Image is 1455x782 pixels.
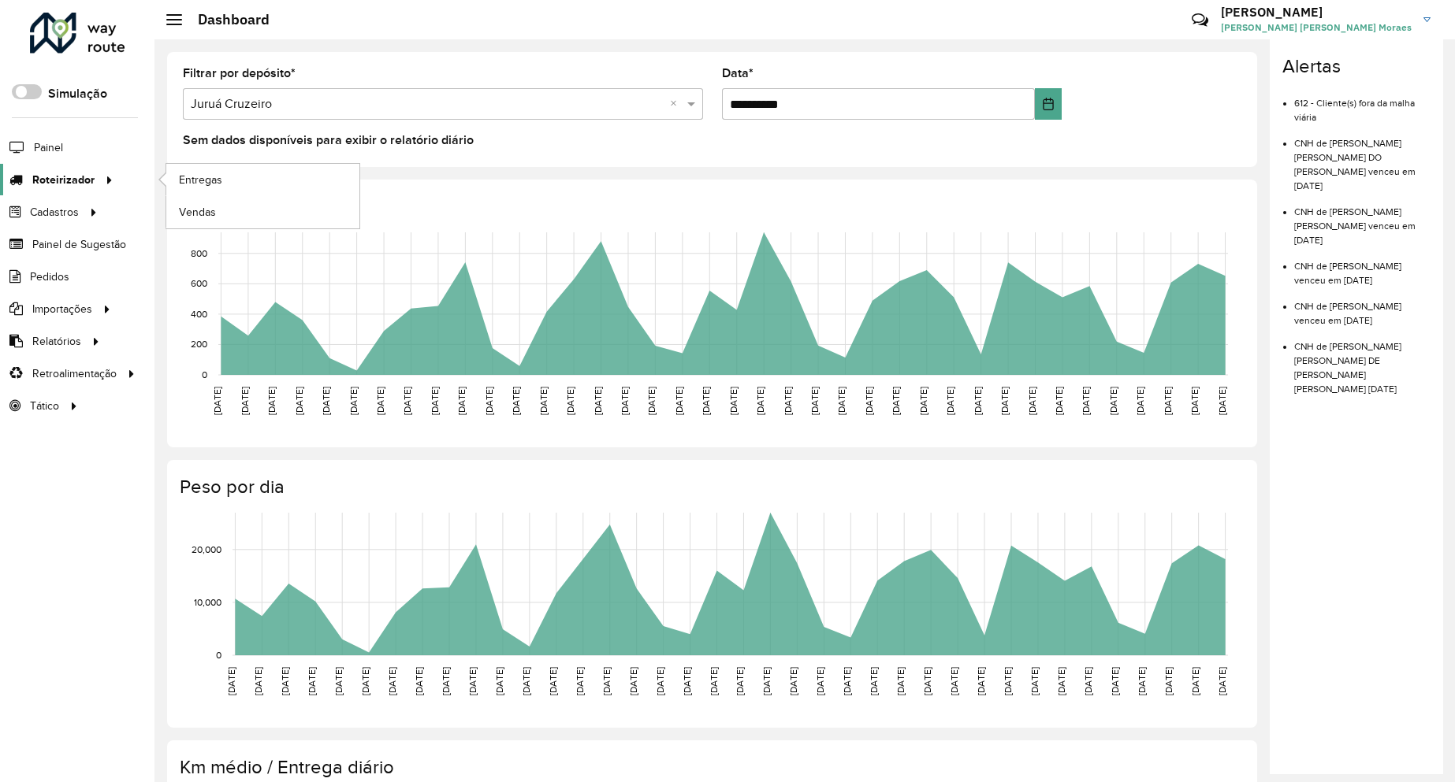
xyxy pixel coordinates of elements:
[701,387,711,415] text: [DATE]
[945,387,955,415] text: [DATE]
[918,387,928,415] text: [DATE]
[1027,387,1037,415] text: [DATE]
[761,667,772,695] text: [DATE]
[494,667,504,695] text: [DATE]
[191,339,207,349] text: 200
[575,667,585,695] text: [DATE]
[387,667,397,695] text: [DATE]
[891,387,901,415] text: [DATE]
[1108,387,1118,415] text: [DATE]
[1217,667,1227,695] text: [DATE]
[467,667,478,695] text: [DATE]
[166,196,359,228] a: Vendas
[1189,387,1200,415] text: [DATE]
[30,204,79,221] span: Cadastros
[809,387,820,415] text: [DATE]
[895,667,906,695] text: [DATE]
[32,301,92,317] span: Importações
[32,333,81,350] span: Relatórios
[973,387,983,415] text: [DATE]
[1135,387,1145,415] text: [DATE]
[192,543,221,554] text: 20,000
[709,667,719,695] text: [DATE]
[593,387,603,415] text: [DATE]
[180,476,1241,498] h4: Peso por dia
[674,387,684,415] text: [DATE]
[1190,667,1200,695] text: [DATE]
[1029,667,1040,695] text: [DATE]
[166,164,359,195] a: Entregas
[183,64,296,83] label: Filtrar por depósito
[788,667,798,695] text: [DATE]
[180,756,1241,779] h4: Km médio / Entrega diário
[1217,387,1227,415] text: [DATE]
[484,387,494,415] text: [DATE]
[32,365,117,382] span: Retroalimentação
[1294,84,1431,124] li: 612 - Cliente(s) fora da malha viária
[1294,328,1431,396] li: CNH de [PERSON_NAME] [PERSON_NAME] DE [PERSON_NAME] [PERSON_NAME] [DATE]
[646,387,657,415] text: [DATE]
[216,650,221,660] text: 0
[212,387,222,415] text: [DATE]
[655,667,665,695] text: [DATE]
[253,667,263,695] text: [DATE]
[864,387,874,415] text: [DATE]
[194,597,221,607] text: 10,000
[565,387,575,415] text: [DATE]
[922,667,932,695] text: [DATE]
[1003,667,1013,695] text: [DATE]
[191,309,207,319] text: 400
[1294,247,1431,287] li: CNH de [PERSON_NAME] venceu em [DATE]
[521,667,531,695] text: [DATE]
[226,667,236,695] text: [DATE]
[1054,387,1064,415] text: [DATE]
[34,139,63,156] span: Painel
[682,667,692,695] text: [DATE]
[842,667,852,695] text: [DATE]
[1294,193,1431,247] li: CNH de [PERSON_NAME] [PERSON_NAME] venceu em [DATE]
[1221,5,1412,20] h3: [PERSON_NAME]
[182,11,270,28] h2: Dashboard
[179,204,216,221] span: Vendas
[548,667,558,695] text: [DATE]
[183,131,474,150] label: Sem dados disponíveis para exibir o relatório diário
[348,387,359,415] text: [DATE]
[1110,667,1120,695] text: [DATE]
[180,195,1241,218] h4: Capacidade por dia
[294,387,304,415] text: [DATE]
[48,84,107,103] label: Simulação
[280,667,290,695] text: [DATE]
[620,387,630,415] text: [DATE]
[191,278,207,288] text: 600
[836,387,847,415] text: [DATE]
[1294,287,1431,328] li: CNH de [PERSON_NAME] venceu em [DATE]
[333,667,344,695] text: [DATE]
[735,667,745,695] text: [DATE]
[511,387,521,415] text: [DATE]
[441,667,451,695] text: [DATE]
[32,172,95,188] span: Roteirizador
[1183,3,1217,37] a: Contato Rápido
[1163,667,1174,695] text: [DATE]
[32,236,126,253] span: Painel de Sugestão
[601,667,612,695] text: [DATE]
[179,172,222,188] span: Entregas
[430,387,440,415] text: [DATE]
[1056,667,1066,695] text: [DATE]
[307,667,317,695] text: [DATE]
[240,387,250,415] text: [DATE]
[1282,55,1431,78] h4: Alertas
[1081,387,1091,415] text: [DATE]
[728,387,739,415] text: [DATE]
[266,387,277,415] text: [DATE]
[628,667,638,695] text: [DATE]
[1035,88,1062,120] button: Choose Date
[755,387,765,415] text: [DATE]
[1221,20,1412,35] span: [PERSON_NAME] [PERSON_NAME] Moraes
[402,387,412,415] text: [DATE]
[1294,124,1431,193] li: CNH de [PERSON_NAME] [PERSON_NAME] DO [PERSON_NAME] venceu em [DATE]
[30,269,69,285] span: Pedidos
[202,369,207,380] text: 0
[869,667,879,695] text: [DATE]
[375,387,385,415] text: [DATE]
